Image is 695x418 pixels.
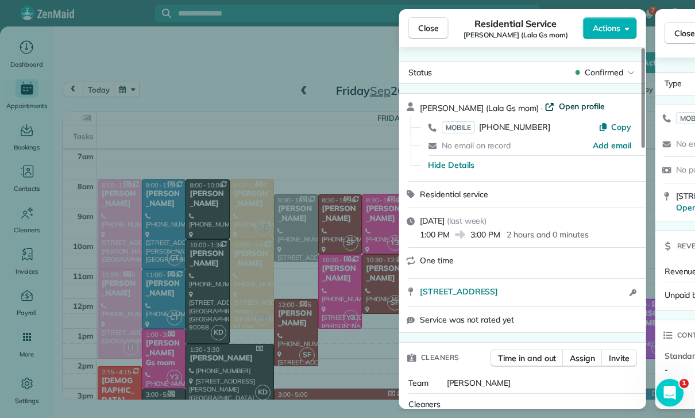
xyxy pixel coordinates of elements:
span: [STREET_ADDRESS] [420,286,498,297]
a: [STREET_ADDRESS] [420,286,626,297]
button: Time in and out [491,350,563,367]
span: Cleaners [408,399,441,409]
a: MOBILE[PHONE_NUMBER] [442,121,550,133]
span: [PERSON_NAME] (Lala Gs mom) [464,30,568,40]
span: Type [665,78,682,90]
span: Copy [611,122,631,132]
span: Service was not rated yet [420,314,514,325]
button: Open access information [626,286,639,300]
button: Hide Details [428,159,474,171]
span: No email on record [442,140,511,151]
span: Open profile [559,101,605,112]
span: [DATE] [420,216,445,226]
button: Invite [601,350,637,367]
span: Cleaners [421,352,460,363]
span: ( last week ) [446,216,486,226]
span: 3:00 PM [470,229,500,240]
p: 2 hours and 0 minutes [507,229,588,240]
button: Copy [599,121,631,133]
span: One time [420,255,454,266]
button: Close [408,17,449,39]
span: Actions [593,22,620,34]
button: Assign [562,350,603,367]
a: Add email [593,140,631,151]
span: Team [408,378,428,388]
span: Confirmed [585,67,623,78]
span: [PERSON_NAME] [447,378,511,388]
span: MOBILE [442,121,475,133]
span: Assign [570,352,595,364]
span: Status [408,67,433,78]
span: - [665,365,668,375]
span: Residential service [420,189,488,200]
span: · [539,103,545,113]
span: [PERSON_NAME] (Lala Gs mom) [420,103,539,113]
span: Invite [609,352,630,364]
span: Close [418,22,439,34]
span: Residential Service [474,17,557,30]
a: Open profile [545,101,605,112]
span: [PHONE_NUMBER] [479,122,550,132]
span: Close [674,28,695,39]
span: 1 [679,379,689,388]
iframe: Intercom live chat [656,379,684,407]
span: Time in and out [498,352,556,364]
span: 1:00 PM [420,229,450,240]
